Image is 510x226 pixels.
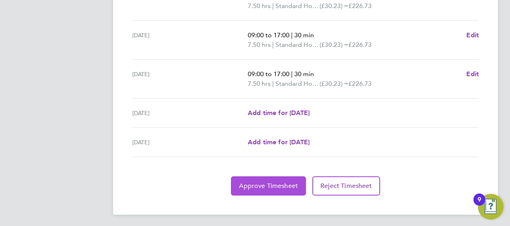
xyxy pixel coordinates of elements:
[248,70,289,78] span: 09:00 to 17:00
[248,137,310,147] a: Add time for [DATE]
[248,108,310,118] a: Add time for [DATE]
[466,30,479,40] a: Edit
[466,69,479,79] a: Edit
[348,80,372,87] span: £226.73
[275,1,320,11] span: Standard Hourly
[248,31,289,39] span: 09:00 to 17:00
[272,2,274,10] span: |
[132,137,248,147] div: [DATE]
[132,69,248,89] div: [DATE]
[320,2,348,10] span: (£30.23) =
[348,41,372,48] span: £226.73
[272,41,274,48] span: |
[291,70,293,78] span: |
[291,31,293,39] span: |
[478,200,481,210] div: 9
[275,79,320,89] span: Standard Hourly
[312,176,380,196] button: Reject Timesheet
[320,182,372,190] span: Reject Timesheet
[132,30,248,50] div: [DATE]
[248,80,271,87] span: 7.50 hrs
[294,70,314,78] span: 30 min
[320,80,348,87] span: (£30.23) =
[466,31,479,39] span: Edit
[294,31,314,39] span: 30 min
[348,2,372,10] span: £226.73
[231,176,306,196] button: Approve Timesheet
[320,41,348,48] span: (£30.23) =
[275,40,320,50] span: Standard Hourly
[466,70,479,78] span: Edit
[239,182,298,190] span: Approve Timesheet
[272,80,274,87] span: |
[478,194,504,220] button: Open Resource Center, 9 new notifications
[248,2,271,10] span: 7.50 hrs
[248,138,310,146] span: Add time for [DATE]
[248,41,271,48] span: 7.50 hrs
[248,109,310,117] span: Add time for [DATE]
[132,108,248,118] div: [DATE]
